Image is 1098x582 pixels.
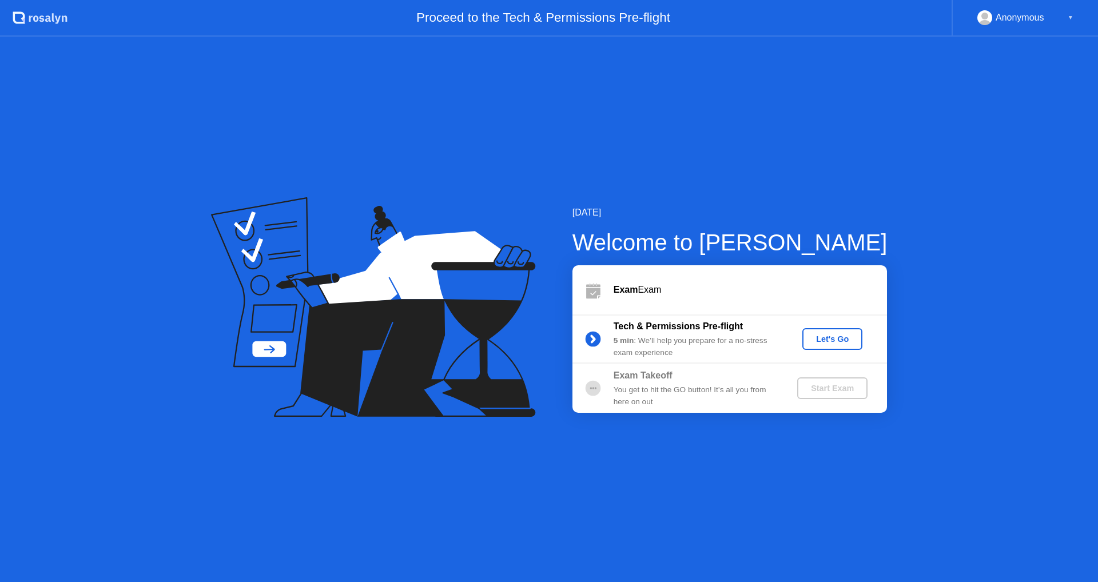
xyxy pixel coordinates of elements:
div: [DATE] [572,206,888,220]
b: Exam [614,285,638,294]
div: ▼ [1068,10,1073,25]
div: Welcome to [PERSON_NAME] [572,225,888,260]
div: Start Exam [802,384,863,393]
b: 5 min [614,336,634,345]
div: : We’ll help you prepare for a no-stress exam experience [614,335,778,358]
b: Tech & Permissions Pre-flight [614,321,743,331]
button: Start Exam [797,377,868,399]
div: Anonymous [996,10,1044,25]
b: Exam Takeoff [614,370,673,380]
div: Exam [614,283,887,297]
div: You get to hit the GO button! It’s all you from here on out [614,384,778,408]
div: Let's Go [807,334,858,344]
button: Let's Go [802,328,862,350]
